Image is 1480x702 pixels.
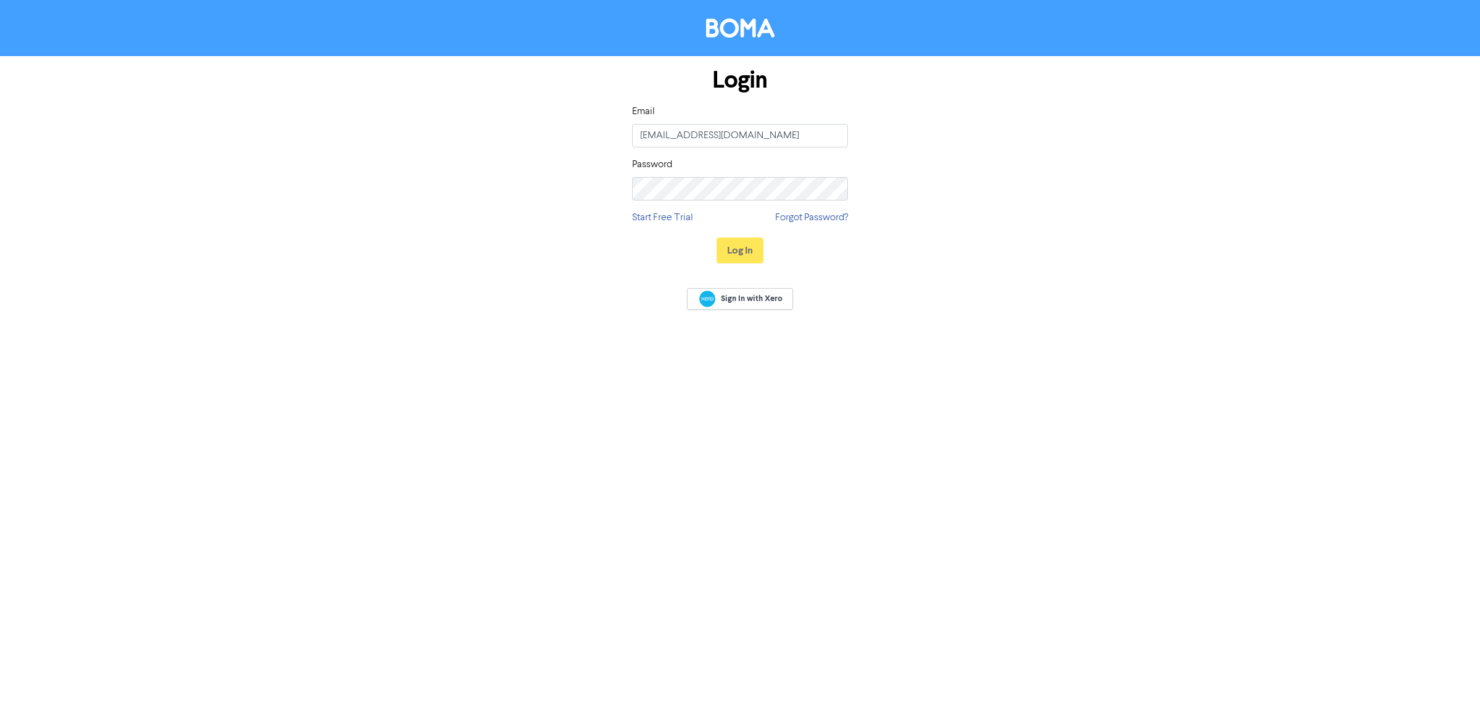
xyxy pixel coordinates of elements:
button: Log In [717,237,763,263]
a: Forgot Password? [775,210,848,225]
a: Sign In with Xero [687,288,793,310]
label: Password [632,157,672,172]
h1: Login [632,66,848,94]
img: BOMA Logo [706,19,775,38]
img: Xero logo [699,291,715,307]
a: Start Free Trial [632,210,693,225]
span: Sign In with Xero [721,293,783,304]
label: Email [632,104,655,119]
